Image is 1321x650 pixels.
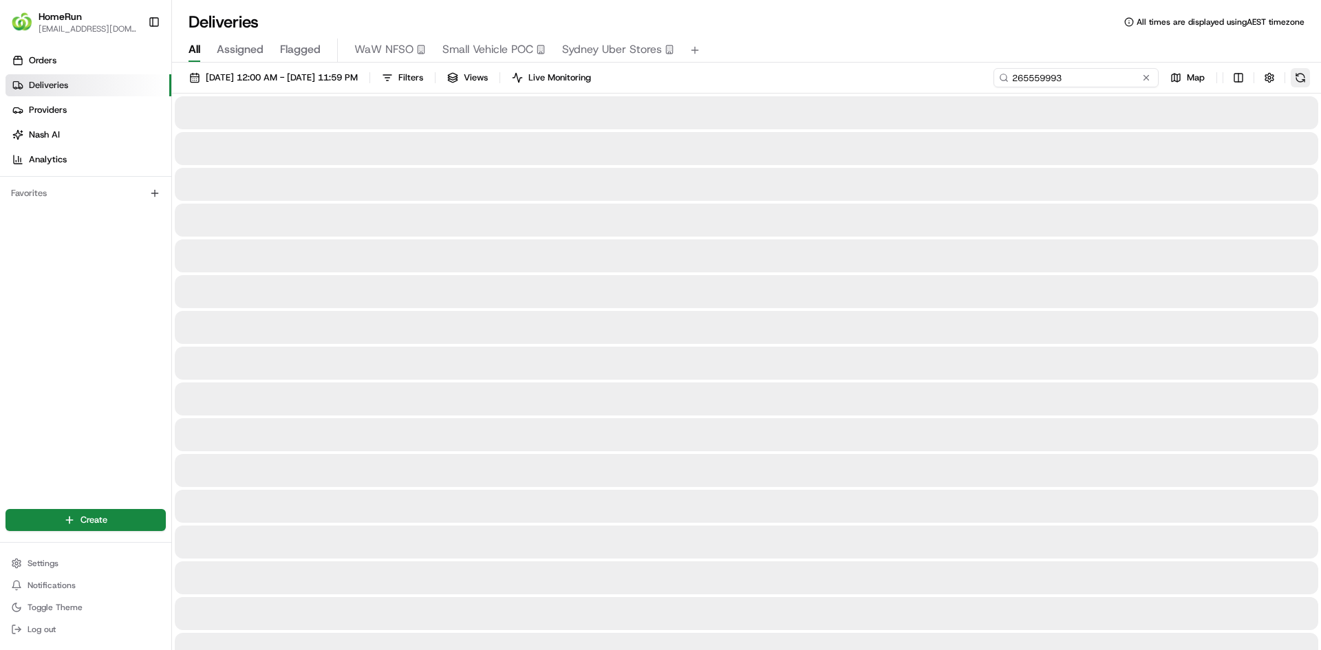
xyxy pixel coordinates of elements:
button: Create [6,509,166,531]
span: Filters [398,72,423,84]
button: Filters [376,68,429,87]
span: All [189,41,200,58]
span: Settings [28,558,58,569]
h1: Deliveries [189,11,259,33]
span: Sydney Uber Stores [562,41,662,58]
span: WaW NFSO [354,41,414,58]
span: Map [1187,72,1205,84]
span: Orders [29,54,56,67]
span: Providers [29,104,67,116]
div: Favorites [6,182,166,204]
span: Toggle Theme [28,602,83,613]
img: HomeRun [11,11,33,33]
span: Small Vehicle POC [442,41,533,58]
span: Nash AI [29,129,60,141]
span: All times are displayed using AEST timezone [1137,17,1304,28]
span: Views [464,72,488,84]
a: Analytics [6,149,171,171]
a: Providers [6,99,171,121]
button: Refresh [1291,68,1310,87]
span: Log out [28,624,56,635]
button: Settings [6,554,166,573]
button: HomeRunHomeRun[EMAIL_ADDRESS][DOMAIN_NAME] [6,6,142,39]
span: Flagged [280,41,321,58]
a: Nash AI [6,124,171,146]
a: Orders [6,50,171,72]
span: Create [80,514,107,526]
button: Toggle Theme [6,598,166,617]
button: Notifications [6,576,166,595]
span: Live Monitoring [528,72,591,84]
button: Map [1164,68,1211,87]
a: Deliveries [6,74,171,96]
button: [DATE] 12:00 AM - [DATE] 11:59 PM [183,68,364,87]
button: Log out [6,620,166,639]
span: Notifications [28,580,76,591]
span: Analytics [29,153,67,166]
button: Live Monitoring [506,68,597,87]
span: Deliveries [29,79,68,91]
button: HomeRun [39,10,82,23]
button: [EMAIL_ADDRESS][DOMAIN_NAME] [39,23,137,34]
input: Type to search [994,68,1159,87]
button: Views [441,68,494,87]
span: Assigned [217,41,264,58]
span: [DATE] 12:00 AM - [DATE] 11:59 PM [206,72,358,84]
